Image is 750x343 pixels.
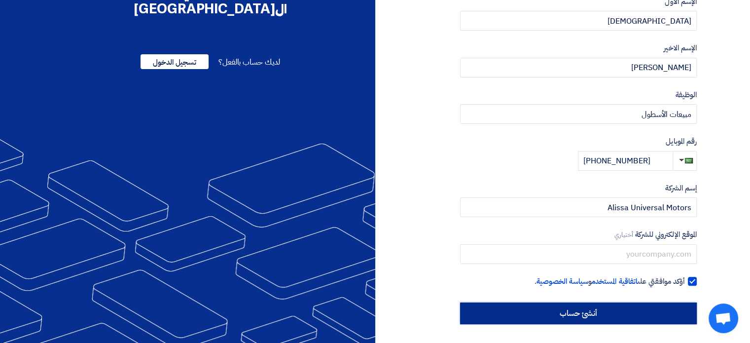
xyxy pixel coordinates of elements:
[592,276,638,287] a: اتفاقية المستخدم
[578,151,673,171] input: أدخل رقم الموبايل ...
[460,89,697,101] label: الوظيفة
[460,183,697,194] label: إسم الشركة
[460,104,697,124] input: أدخل الوظيفة ...
[460,303,697,324] input: أنشئ حساب
[141,54,209,69] span: تسجيل الدخول
[460,229,697,240] label: الموقع الإلكتروني للشركة
[460,136,697,147] label: رقم الموبايل
[460,197,697,217] input: أدخل إسم الشركة ...
[535,276,685,287] span: أؤكد موافقتي على و .
[460,58,697,77] input: أدخل الإسم الاخير ...
[536,276,588,287] a: سياسة الخصوصية
[141,56,209,68] a: تسجيل الدخول
[460,244,697,264] input: yourcompany.com
[218,56,280,68] span: لديك حساب بالفعل؟
[709,304,738,333] div: Open chat
[460,11,697,31] input: أدخل الإسم الاول ...
[614,230,633,239] span: أختياري
[460,42,697,54] label: الإسم الاخير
